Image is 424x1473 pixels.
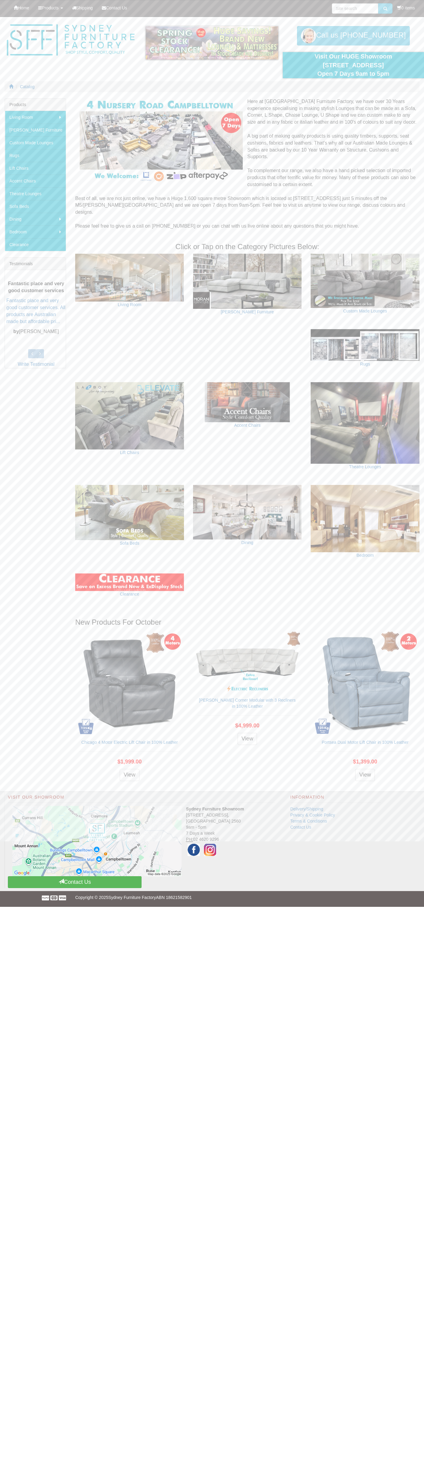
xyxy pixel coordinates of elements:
span: Products [42,5,58,10]
img: Click to activate map [12,806,182,876]
img: Lift Chairs [75,382,184,449]
a: Home [9,0,34,15]
h3: Click or Tap on the Category Pictures Below: [75,243,419,251]
span: $1,399.00 [353,759,377,765]
h3: New Products For October [75,618,419,626]
a: Clearance [120,592,139,596]
img: Clearance [75,573,184,591]
a: Accent Chairs [5,175,66,187]
a: Bedroom [5,225,66,238]
img: Facebook [186,842,201,857]
a: Fantastic place and very good customer services. All products are Australian made but affordable ... [6,298,65,324]
img: Moran Furniture [193,254,302,309]
span: Home [18,5,29,10]
span: Contact Us [106,5,127,10]
a: Theatre Lounges [349,464,381,469]
a: Write Testimonial [18,362,54,367]
p: [PERSON_NAME] [6,328,66,335]
abbr: Phone [186,837,193,842]
a: Privacy & Cookie Policy [290,813,335,817]
a: Custom Made Lounges [343,309,387,313]
a: Lift Chairs [5,162,66,175]
a: Rugs [360,362,370,366]
a: Rugs [5,149,66,162]
div: Visit Our HUGE Showroom [STREET_ADDRESS] Open 7 Days 9am to 5pm [287,52,419,78]
img: Chicago 4 Motor Electric Lift Chair in 100% Leather [77,631,182,737]
a: Portsea Dual Motor Lift Chair in 100% Leather [322,740,408,745]
a: Sofa Beds [5,200,66,213]
a: Products [34,0,67,15]
h2: Visit Our Showroom [8,795,275,803]
img: Portsea Dual Motor Lift Chair in 100% Leather [312,631,418,737]
img: Corner Modular Lounges [80,98,243,183]
img: Sofa Beds [75,485,184,540]
a: [PERSON_NAME] Furniture [5,124,66,136]
a: Chicago 4 Motor Electric Lift Chair in 100% Leather [81,740,178,745]
b: by [13,329,19,334]
a: Lift Chairs [120,450,139,455]
img: Accent Chairs [193,382,302,422]
a: Dining [5,213,66,225]
input: Site search [332,3,378,14]
img: spring-sale.gif [146,26,278,59]
img: Santiago Corner Modular with 3 Recliners in 100% Leather [195,631,300,694]
a: Contact Us [290,825,311,830]
a: Contact Us [97,0,132,15]
a: Delivery/Shipping [290,807,323,811]
a: [PERSON_NAME] Corner Modular with 3 Recliners in 100% Leather [199,698,296,709]
img: Instagram [202,842,218,857]
a: Contact Us [8,876,142,888]
a: Sydney Furniture Factory [108,895,156,900]
a: Custom Made Lounges [5,136,66,149]
div: Here at [GEOGRAPHIC_DATA] Furniture Factory, we have over 30 Years experience specialising in mak... [75,98,419,237]
span: $4,999.00 [235,723,259,729]
div: Products [5,99,66,111]
img: Rugs [311,329,419,361]
a: View [120,769,139,781]
img: Sydney Furniture Factory [5,23,137,57]
a: Living Room [118,302,142,307]
a: Catalog [20,84,35,89]
span: $1,999.00 [117,759,142,765]
a: Shipping [68,0,98,15]
a: View [355,769,375,781]
img: Living Room [75,254,184,302]
img: Custom Made Lounges [311,254,419,308]
a: Accent Chairs [234,423,260,428]
p: Copyright © 2025 ABN 18621582901 [75,891,349,904]
img: Theatre Lounges [311,382,419,464]
a: Sofa Beds [120,541,139,546]
div: Testimonials [5,258,66,270]
li: 0 items [397,5,415,11]
span: Shipping [76,5,93,10]
a: View [238,733,257,745]
a: [PERSON_NAME] Furniture [221,309,274,314]
img: Dining [193,485,302,539]
a: Terms & Conditions [290,819,327,823]
a: Theatre Lounges [5,187,66,200]
b: Fantastic place and very good customer services [8,281,64,293]
img: Bedroom [311,485,419,552]
a: Clearance [5,238,66,251]
h2: Information [290,795,381,803]
a: Bedroom [356,553,374,558]
a: Dining [241,540,253,545]
a: Living Room [5,111,66,124]
strong: Sydney Furniture Showroom [186,807,244,811]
